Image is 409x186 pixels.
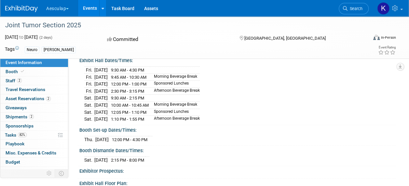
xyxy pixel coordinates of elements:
td: [DATE] [94,73,108,81]
td: Fri. [84,87,94,95]
div: Event Rating [378,46,396,49]
div: Event Format [339,34,396,44]
span: 9:30 AM - 4:30 PM [111,68,144,73]
td: Sat. [84,109,94,116]
span: 2 [17,78,22,83]
a: Tasks82% [0,131,68,139]
td: [DATE] [94,95,108,102]
td: Thu. [84,136,95,143]
span: Asset Reservations [6,96,51,101]
td: [DATE] [94,102,108,109]
a: Playbook [0,139,68,148]
td: [DATE] [94,116,108,123]
a: Sponsorships [0,122,68,130]
span: 9:45 AM - 10:30 AM [111,75,146,80]
div: Neuro [25,46,39,53]
a: ROI, Objectives & ROO [0,167,68,176]
span: 12:00 PM - 1:00 PM [111,82,146,86]
span: 2:30 PM - 3:15 PM [111,89,144,94]
span: 2 [29,114,34,119]
td: Toggle Event Tabs [55,169,68,178]
span: Search [348,6,362,11]
span: 82% [18,132,27,137]
td: Afternoon Beverage Break [150,116,200,123]
a: Shipments2 [0,113,68,121]
i: Booth reservation complete [21,70,24,73]
a: Travel Reservations [0,85,68,94]
td: [DATE] [94,67,108,74]
span: Playbook [6,141,24,146]
div: Committed [105,34,229,45]
span: to [18,34,24,40]
img: Format-Inperson.png [373,35,380,40]
td: Sat. [84,95,94,102]
span: 1:10 PM - 1:55 PM [111,117,144,122]
span: Budget [6,159,20,165]
td: Fri. [84,73,94,81]
td: Fri. [84,67,94,74]
a: Staff2 [0,76,68,85]
span: Staff [6,78,22,83]
span: 12:00 PM - 4:30 PM [112,137,147,142]
a: Giveaways [0,103,68,112]
div: [PERSON_NAME] [42,46,76,53]
div: Exhibit Hall Dates/Times: [79,56,396,64]
div: Joint Tumor Section 2025 [3,20,362,31]
a: Asset Reservations2 [0,94,68,103]
div: Exhibitor Prospectus: [79,166,396,174]
td: Fri. [84,81,94,88]
span: Giveaways [6,105,27,110]
td: Morning Beverage Break [150,73,200,81]
td: [DATE] [94,109,108,116]
span: Misc. Expenses & Credits [6,150,56,155]
span: 2 [46,96,51,101]
span: Booth [6,69,25,74]
td: Afternoon Beverage Break [150,87,200,95]
span: Sponsorships [6,123,34,128]
div: In-Person [381,35,396,40]
a: Event Information [0,58,68,67]
a: Budget [0,158,68,166]
a: Booth [0,67,68,76]
td: Sponsored Lunches [150,81,200,88]
div: Booth Dismantle Dates/Times: [79,146,396,154]
td: Morning Beverage Break [150,102,200,109]
td: Personalize Event Tab Strip [44,169,55,178]
td: Sat. [84,116,94,123]
span: 9:30 AM - 2:15 PM [111,96,144,100]
span: Travel Reservations [6,87,45,92]
td: [DATE] [94,81,108,88]
span: ROI, Objectives & ROO [6,168,49,174]
span: (2 days) [39,35,52,40]
span: Event Information [6,60,42,65]
td: [DATE] [95,136,109,143]
td: [DATE] [94,157,108,164]
span: Tasks [5,132,27,138]
td: Sponsored Lunches [150,109,200,116]
span: [GEOGRAPHIC_DATA], [GEOGRAPHIC_DATA] [244,36,326,41]
span: 12:05 PM - 1:10 PM [111,110,146,115]
a: Search [339,3,369,14]
span: 10:00 AM - 10:45 AM [111,103,149,108]
td: Sat. [84,157,94,164]
span: [DATE] [DATE] [5,34,38,40]
span: 2:15 PM - 8:00 PM [111,158,144,163]
td: Sat. [84,102,94,109]
img: Kelsey Deemer [377,2,389,15]
td: [DATE] [94,87,108,95]
div: Booth Set-up Dates/Times: [79,125,396,133]
a: Misc. Expenses & Credits [0,149,68,157]
td: Tags [5,46,19,53]
span: Shipments [6,114,34,119]
img: ExhibitDay [5,6,38,12]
